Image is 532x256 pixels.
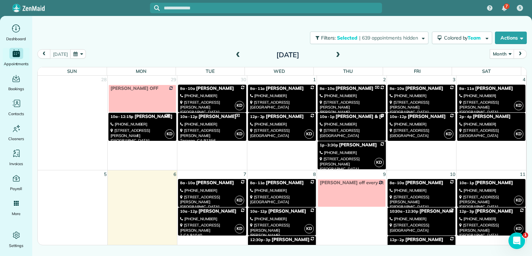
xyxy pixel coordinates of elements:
[196,180,234,186] span: [PERSON_NAME]
[405,180,443,186] span: [PERSON_NAME]
[405,86,443,91] span: [PERSON_NAME]
[390,93,453,98] div: [PHONE_NUMBER]
[514,129,523,139] span: KD
[3,73,29,92] a: Bookings
[374,158,384,167] span: KD
[150,5,160,11] button: Focus search
[459,122,523,127] div: [PHONE_NUMBER]
[3,123,29,142] a: Cleaners
[250,188,314,193] div: [PHONE_NUMBER]
[9,160,23,167] span: Invoices
[240,76,247,84] a: 30
[414,68,421,74] span: Fri
[250,216,314,221] div: [PHONE_NUMBER]
[304,129,314,139] span: KD
[320,86,335,91] span: 8a - 10a
[382,76,387,84] a: 2
[459,100,523,115] div: [STREET_ADDRESS][PERSON_NAME] [GEOGRAPHIC_DATA]
[180,209,197,214] span: 10a - 12p
[310,32,428,44] button: Filters: Selected | 639 appointments hidden
[320,156,383,171] div: [STREET_ADDRESS][PERSON_NAME] [GEOGRAPHIC_DATA]
[475,86,513,91] span: [PERSON_NAME]
[250,223,314,242] div: [STREET_ADDRESS][PERSON_NAME] [PERSON_NAME][GEOGRAPHIC_DATA]
[173,170,177,179] a: 6
[459,86,474,91] span: 8a - 11a
[250,100,314,110] div: [STREET_ADDRESS] [GEOGRAPHIC_DATA]
[312,76,317,84] a: 1
[390,237,405,242] span: 12p - 2p
[100,76,107,84] a: 28
[432,32,492,44] button: Colored byTeam
[266,180,303,186] span: [PERSON_NAME]
[67,68,77,74] span: Sun
[444,35,483,41] span: Colored by
[320,122,383,127] div: [PHONE_NUMBER]
[459,180,474,185] span: 10a - 1p
[359,35,418,41] span: | 639 appointments hidden
[459,114,472,119] span: 2p - 4p
[243,170,247,179] a: 7
[136,68,147,74] span: Mon
[268,208,306,214] span: [PERSON_NAME]
[3,148,29,167] a: Invoices
[459,93,523,98] div: [PHONE_NUMBER]
[514,224,523,233] span: KD
[180,180,195,185] span: 8a - 10a
[321,35,336,41] span: Filters:
[134,114,172,119] span: [PERSON_NAME]
[405,237,443,242] span: [PERSON_NAME]
[180,122,244,127] div: [PHONE_NUMBER]
[8,110,24,117] span: Contacts
[320,128,383,138] div: [STREET_ADDRESS] [GEOGRAPHIC_DATA]
[180,93,244,98] div: [PHONE_NUMBER]
[336,86,373,91] span: [PERSON_NAME]
[320,93,383,98] div: [PHONE_NUMBER]
[382,170,387,179] a: 9
[245,51,331,59] h2: [DATE]
[110,122,174,127] div: [PHONE_NUMBER]
[250,195,314,205] div: [STREET_ADDRESS] [GEOGRAPHIC_DATA]
[337,35,358,41] span: Selected
[12,210,20,217] span: More
[180,195,244,210] div: [STREET_ADDRESS] [PERSON_NAME][GEOGRAPHIC_DATA]
[320,100,383,120] div: [STREET_ADDRESS][PERSON_NAME] [PERSON_NAME][GEOGRAPHIC_DATA]
[235,224,244,233] span: KD
[339,142,377,148] span: [PERSON_NAME]
[482,68,491,74] span: Sat
[390,128,453,138] div: [STREET_ADDRESS] [GEOGRAPHIC_DATA]
[390,209,418,214] span: 10:30a - 12:30p
[508,232,525,249] iframe: Intercom live chat
[50,49,71,59] button: [DATE]
[514,101,523,110] span: KD
[196,86,234,91] span: [PERSON_NAME]
[250,86,265,91] span: 8a - 11a
[459,223,523,238] div: [STREET_ADDRESS][PERSON_NAME] [GEOGRAPHIC_DATA]
[3,48,29,67] a: Appointments
[468,35,482,41] span: Team
[497,1,512,16] div: 7 unread notifications
[154,5,160,11] svg: Focus search
[110,86,158,91] span: [PERSON_NAME] OFF
[180,114,197,119] span: 10a - 12p
[180,223,244,238] div: [STREET_ADDRESS][PERSON_NAME] ?, CA 91040
[3,98,29,117] a: Contacts
[459,216,523,221] div: [PHONE_NUMBER]
[473,114,511,119] span: [PERSON_NAME]
[6,35,26,42] span: Dashboard
[444,129,453,139] span: KD
[110,128,174,143] div: [STREET_ADDRESS][PERSON_NAME] [GEOGRAPHIC_DATA]
[495,32,527,44] button: Actions
[307,32,428,44] a: Filters: Selected | 639 appointments hidden
[475,180,513,186] span: [PERSON_NAME]
[206,68,215,74] span: Tue
[103,170,107,179] a: 5
[390,195,453,210] div: [STREET_ADDRESS] [PERSON_NAME][GEOGRAPHIC_DATA]
[408,114,445,119] span: [PERSON_NAME]
[320,150,383,155] div: [PHONE_NUMBER]
[250,122,314,127] div: [PHONE_NUMBER]
[312,170,317,179] a: 8
[198,114,236,119] span: [PERSON_NAME]
[514,49,527,59] button: next
[320,143,338,147] span: 1p - 3:30p
[419,208,457,214] span: [PERSON_NAME]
